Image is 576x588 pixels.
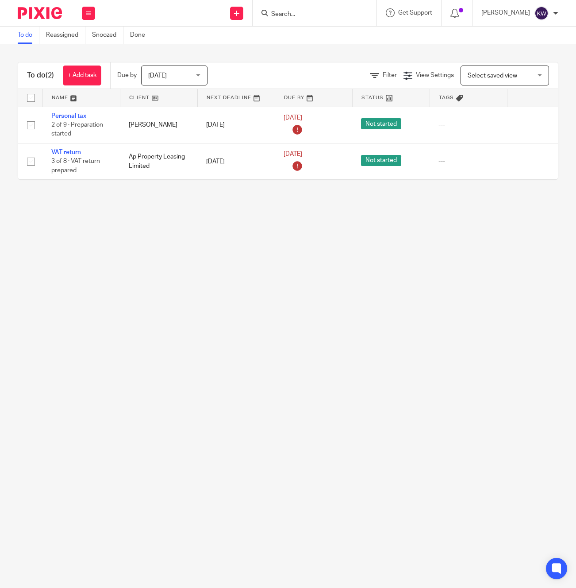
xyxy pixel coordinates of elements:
span: 2 of 9 · Preparation started [51,122,103,137]
span: [DATE] [148,73,167,79]
img: Pixie [18,7,62,19]
a: Reassigned [46,27,85,44]
td: [PERSON_NAME] [120,107,197,143]
span: Tags [439,95,454,100]
a: VAT return [51,149,81,155]
span: Filter [383,72,397,78]
span: View Settings [416,72,454,78]
p: [PERSON_NAME] [481,8,530,17]
a: Done [130,27,152,44]
div: --- [438,120,498,129]
td: [DATE] [197,143,275,179]
div: --- [438,157,498,166]
span: (2) [46,72,54,79]
a: Personal tax [51,113,86,119]
a: Snoozed [92,27,123,44]
a: + Add task [63,66,101,85]
td: Ap Property Leasing Limited [120,143,197,179]
a: To do [18,27,39,44]
span: Not started [361,155,401,166]
h1: To do [27,71,54,80]
span: 3 of 8 · VAT return prepared [51,159,100,174]
span: Select saved view [468,73,517,79]
img: svg%3E [534,6,549,20]
span: [DATE] [284,115,302,121]
span: Get Support [398,10,432,16]
p: Due by [117,71,137,80]
span: [DATE] [284,151,302,158]
td: [DATE] [197,107,275,143]
span: Not started [361,118,401,129]
input: Search [270,11,350,19]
